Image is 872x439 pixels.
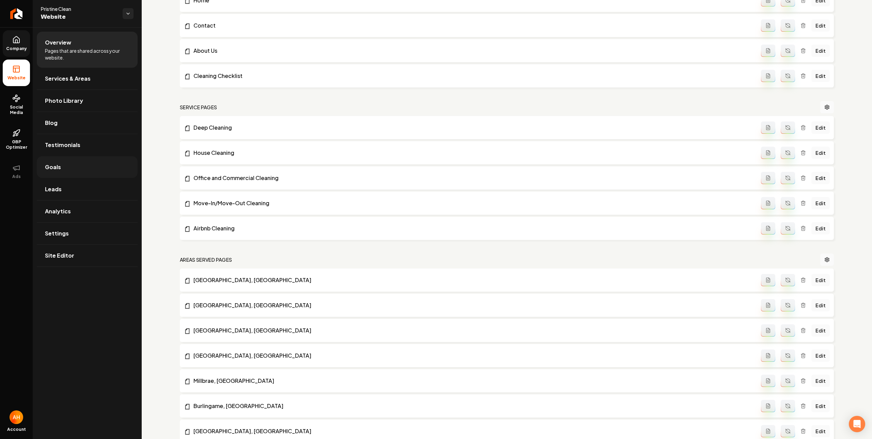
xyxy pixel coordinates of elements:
[184,402,761,410] a: Burlingame, [GEOGRAPHIC_DATA]
[184,21,761,30] a: Contact
[10,410,23,424] img: Anthony Hurgoi
[180,256,232,263] h2: Areas Served Pages
[761,375,775,387] button: Add admin page prompt
[184,352,761,360] a: [GEOGRAPHIC_DATA], [GEOGRAPHIC_DATA]
[811,121,830,134] a: Edit
[184,326,761,335] a: [GEOGRAPHIC_DATA], [GEOGRAPHIC_DATA]
[37,223,138,244] a: Settings
[45,163,61,171] span: Goals
[37,156,138,178] a: Goals
[10,174,24,179] span: Ads
[184,174,761,182] a: Office and Commercial Cleaning
[45,119,58,127] span: Blog
[761,222,775,234] button: Add admin page prompt
[37,245,138,266] a: Site Editor
[45,251,74,260] span: Site Editor
[5,75,28,81] span: Website
[45,185,62,193] span: Leads
[761,147,775,159] button: Add admin page prompt
[761,400,775,412] button: Add admin page prompt
[45,97,83,105] span: Photo Library
[761,172,775,184] button: Add admin page prompt
[37,178,138,200] a: Leads
[37,68,138,90] a: Services & Areas
[10,410,23,424] button: Open user button
[184,427,761,435] a: [GEOGRAPHIC_DATA], [GEOGRAPHIC_DATA]
[45,229,69,238] span: Settings
[10,8,23,19] img: Rebolt Logo
[7,427,26,432] span: Account
[37,90,138,112] a: Photo Library
[761,45,775,57] button: Add admin page prompt
[184,377,761,385] a: Millbrae, [GEOGRAPHIC_DATA]
[761,197,775,209] button: Add admin page prompt
[184,301,761,309] a: [GEOGRAPHIC_DATA], [GEOGRAPHIC_DATA]
[184,199,761,207] a: Move-In/Move-Out Cleaning
[761,349,775,362] button: Add admin page prompt
[761,19,775,32] button: Add admin page prompt
[41,5,117,12] span: Pristine Clean
[811,70,830,82] a: Edit
[811,375,830,387] a: Edit
[3,46,30,51] span: Company
[180,104,217,111] h2: Service Pages
[761,121,775,134] button: Add admin page prompt
[184,149,761,157] a: House Cleaning
[184,124,761,132] a: Deep Cleaning
[184,276,761,284] a: [GEOGRAPHIC_DATA], [GEOGRAPHIC_DATA]
[45,141,80,149] span: Testimonials
[37,200,138,222] a: Analytics
[3,124,30,156] a: GBP Optimizer
[811,299,830,311] a: Edit
[184,72,761,80] a: Cleaning Checklist
[811,324,830,337] a: Edit
[45,207,71,215] span: Analytics
[811,425,830,437] a: Edit
[761,299,775,311] button: Add admin page prompt
[811,19,830,32] a: Edit
[761,70,775,82] button: Add admin page prompt
[3,139,30,150] span: GBP Optimizer
[41,12,117,22] span: Website
[3,158,30,185] button: Ads
[45,38,71,47] span: Overview
[184,224,761,232] a: Airbnb Cleaning
[761,274,775,286] button: Add admin page prompt
[811,197,830,209] a: Edit
[45,47,129,61] span: Pages that are shared across your website.
[3,89,30,121] a: Social Media
[811,147,830,159] a: Edit
[37,134,138,156] a: Testimonials
[3,30,30,57] a: Company
[761,324,775,337] button: Add admin page prompt
[811,274,830,286] a: Edit
[184,47,761,55] a: About Us
[811,400,830,412] a: Edit
[3,104,30,115] span: Social Media
[811,222,830,234] a: Edit
[45,75,91,83] span: Services & Areas
[811,45,830,57] a: Edit
[811,172,830,184] a: Edit
[849,416,865,432] div: Open Intercom Messenger
[811,349,830,362] a: Edit
[761,425,775,437] button: Add admin page prompt
[37,112,138,134] a: Blog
